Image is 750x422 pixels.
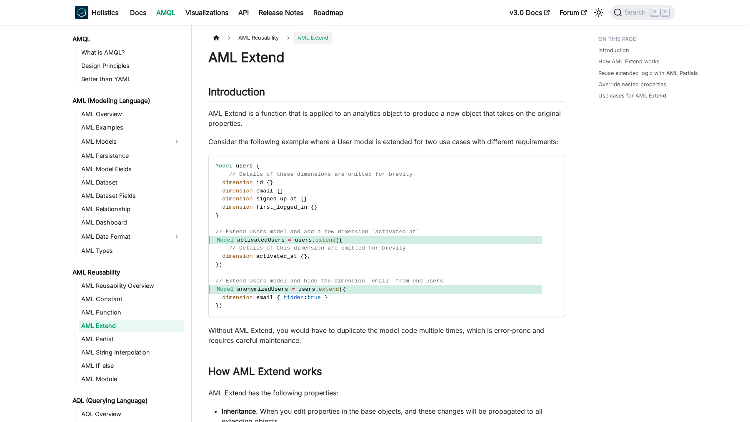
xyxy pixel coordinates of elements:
[256,196,297,202] span: signed_up_at
[79,108,184,120] a: AML Overview
[70,95,184,107] a: AML (Modeling Language)
[304,196,307,202] span: }
[307,295,321,301] span: true
[215,302,219,309] span: }
[222,204,252,210] span: dimension
[79,150,184,162] a: AML Persistence
[256,163,260,169] span: {
[79,280,184,292] a: AML Reusability Overview
[270,180,273,186] span: }
[555,6,592,19] a: Forum
[219,302,222,309] span: )
[208,108,565,128] p: AML Extend is a function that is applied to an analytics object to produce a new object that take...
[151,6,180,19] a: AMQL
[266,180,270,186] span: {
[505,6,555,19] a: v3.0 Docs
[79,203,184,215] a: AML Relationship
[79,347,184,358] a: AML String Interpolation
[280,188,283,194] span: }
[222,407,256,415] strong: Inheritance
[79,245,184,257] a: AML Types
[622,9,651,16] span: Search
[229,171,413,177] span: // Details of these dimensions are omitted for brevity
[598,57,660,65] a: How AML Extend works
[169,230,184,243] button: Expand sidebar category 'AML Data Format'
[169,135,184,148] button: Expand sidebar category 'AML Models'
[79,190,184,202] a: AML Dataset Fields
[661,8,669,16] kbd: K
[79,163,184,175] a: AML Model Fields
[222,253,252,260] span: dimension
[237,286,288,292] span: anonymizedUsers
[208,365,565,381] h2: How AML Extend works
[79,47,184,58] a: What is AMQL?
[208,86,565,102] h2: Introduction
[125,6,151,19] a: Docs
[283,295,304,301] span: hidden
[300,196,304,202] span: {
[339,286,342,292] span: (
[79,73,184,85] a: Better than YAML
[237,237,285,243] span: activatedUsers
[336,237,339,243] span: (
[319,286,339,292] span: extend
[236,163,253,169] span: users
[79,333,184,345] a: AML Partial
[256,295,273,301] span: email
[598,69,698,77] a: Reuse extended logic with AML Partials
[79,360,184,372] a: AML If-else
[598,92,666,100] a: Use cases for AML Extend
[208,388,565,398] p: AML Extend has the following properties:
[277,295,280,301] span: {
[650,8,659,16] kbd: ⌘
[254,6,308,19] a: Release Notes
[342,286,346,292] span: {
[208,32,565,44] nav: Breadcrumbs
[79,60,184,72] a: Design Principles
[592,6,605,19] button: Switch between dark and light mode (currently light mode)
[256,253,297,260] span: activated_at
[208,49,565,66] h1: AML Extend
[598,46,629,54] a: Introduction
[610,5,675,20] button: Search (Command+K)
[256,188,273,194] span: email
[229,245,406,251] span: // Details of this dimension are omitted for brevity
[339,237,342,243] span: {
[79,408,184,420] a: AQL Overview
[310,204,314,210] span: {
[315,286,319,292] span: .
[79,307,184,318] a: AML Function
[215,229,419,235] span: // Extend Users model and add a new dimension `activated_at`
[222,180,252,186] span: dimension
[307,253,310,260] span: ,
[215,163,232,169] span: Model
[75,6,88,19] img: Holistics
[298,286,315,292] span: users
[219,262,222,268] span: )
[79,230,169,243] a: AML Data Format
[79,177,184,188] a: AML Dataset
[215,278,443,284] span: // Extend Users model and hide the dimension `email` from end users
[233,6,254,19] a: API
[300,253,304,260] span: {
[79,122,184,133] a: AML Examples
[217,286,234,292] span: Model
[304,295,307,301] span: :
[324,295,327,301] span: }
[70,267,184,278] a: AML Reusability
[180,6,233,19] a: Visualizations
[67,25,192,422] nav: Docs sidebar
[256,204,307,210] span: first_logged_in
[208,325,565,345] p: Without AML Extend, you would have to duplicate the model code multiple times, which is error-pro...
[222,196,252,202] span: dimension
[92,7,118,17] b: Holistics
[217,237,234,243] span: Model
[288,237,291,243] span: =
[293,32,332,44] span: AML Extend
[79,135,169,148] a: AML Models
[598,80,666,88] a: Override nested properties
[312,237,315,243] span: .
[295,237,312,243] span: users
[208,32,224,44] a: Home page
[75,6,118,19] a: HolisticsHolistics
